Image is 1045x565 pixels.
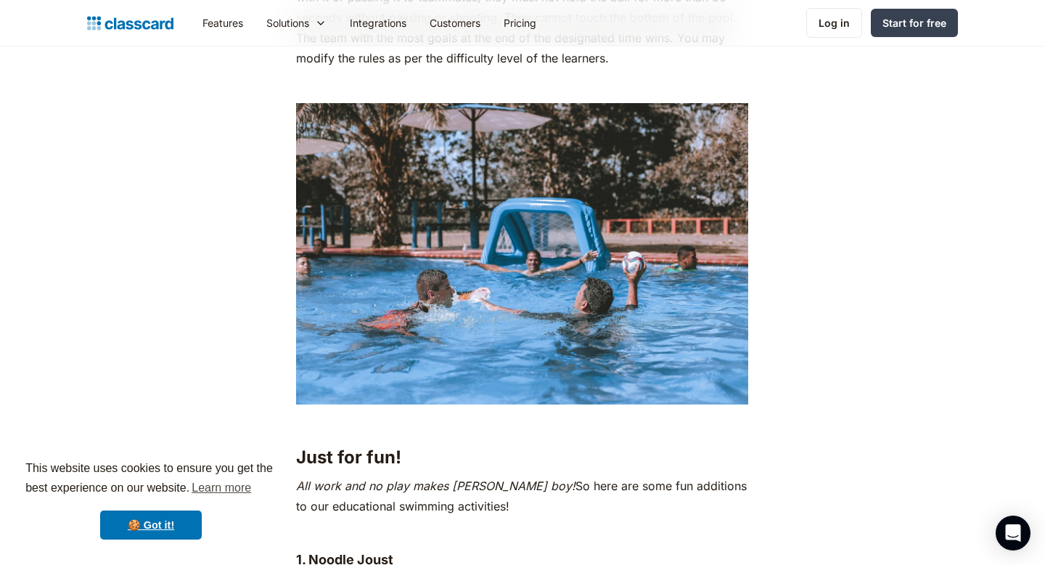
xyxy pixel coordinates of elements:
div: Log in [819,15,850,31]
a: dismiss cookie message [100,511,202,540]
div: Solutions [255,7,338,39]
div: cookieconsent [12,446,290,553]
a: home [87,13,173,33]
div: Open Intercom Messenger [996,516,1030,550]
a: Features [191,7,255,39]
div: Solutions [266,15,309,31]
a: learn more about cookies [189,477,253,499]
strong: Just for fun! [296,447,401,468]
p: ‍ [296,412,748,432]
p: ‍ [296,76,748,96]
a: Pricing [492,7,548,39]
a: Integrations [338,7,418,39]
span: This website uses cookies to ensure you get the best experience on our website. [25,460,276,499]
a: Start for free [871,9,958,37]
div: Start for free [882,15,946,31]
a: Log in [806,8,862,38]
a: Customers [418,7,492,39]
em: All work and no play makes [PERSON_NAME] boy! [296,479,575,493]
img: a group of boys playing a game of water polo in a swimming pool [296,103,748,405]
p: ‍ [296,524,748,544]
p: So here are some fun additions to our educational swimming activities! [296,476,748,516]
